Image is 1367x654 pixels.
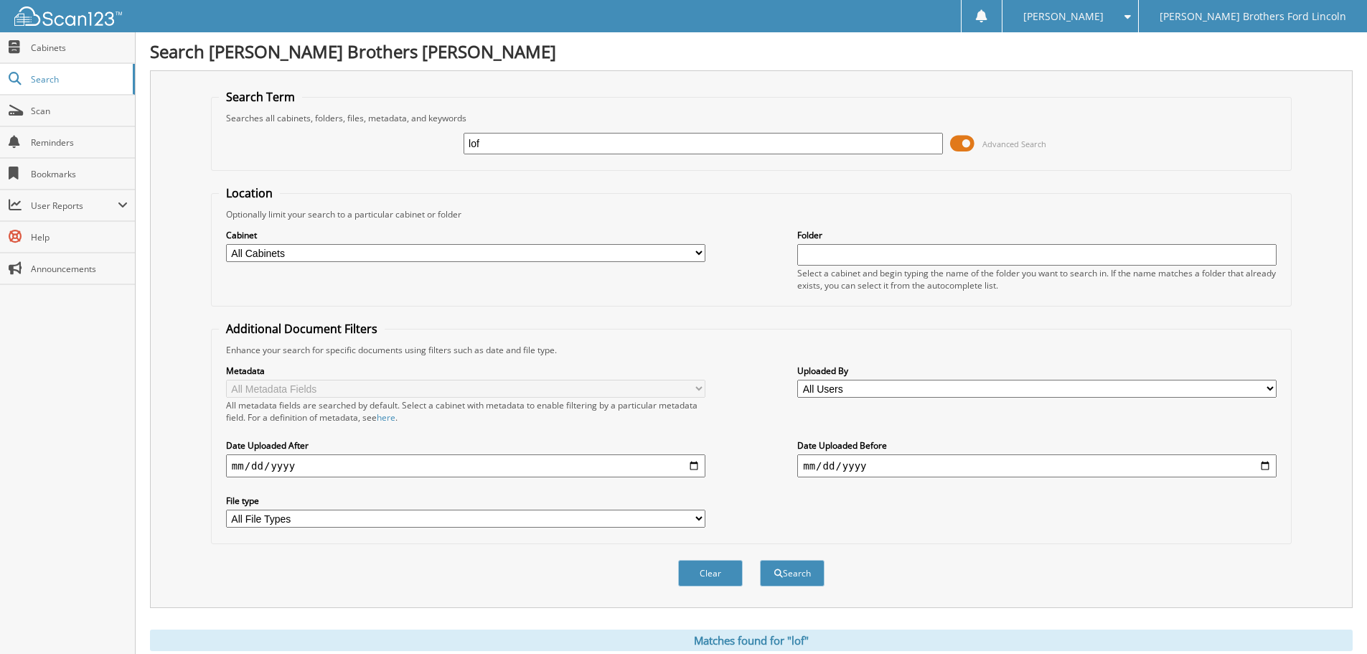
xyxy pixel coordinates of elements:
[226,439,705,452] label: Date Uploaded After
[219,112,1284,124] div: Searches all cabinets, folders, files, metadata, and keywords
[31,231,128,243] span: Help
[1023,12,1104,21] span: [PERSON_NAME]
[797,365,1277,377] label: Uploaded By
[219,321,385,337] legend: Additional Document Filters
[219,208,1284,220] div: Optionally limit your search to a particular cabinet or folder
[31,42,128,54] span: Cabinets
[226,399,705,424] div: All metadata fields are searched by default. Select a cabinet with metadata to enable filtering b...
[797,267,1277,291] div: Select a cabinet and begin typing the name of the folder you want to search in. If the name match...
[219,89,302,105] legend: Search Term
[14,6,122,26] img: scan123-logo-white.svg
[1160,12,1346,21] span: [PERSON_NAME] Brothers Ford Lincoln
[31,105,128,117] span: Scan
[31,136,128,149] span: Reminders
[226,495,705,507] label: File type
[982,139,1046,149] span: Advanced Search
[377,411,395,424] a: here
[31,73,126,85] span: Search
[219,185,280,201] legend: Location
[797,454,1277,477] input: end
[678,560,743,587] button: Clear
[760,560,825,587] button: Search
[226,454,705,477] input: start
[150,39,1353,63] h1: Search [PERSON_NAME] Brothers [PERSON_NAME]
[31,200,118,212] span: User Reports
[31,168,128,180] span: Bookmarks
[226,365,705,377] label: Metadata
[797,439,1277,452] label: Date Uploaded Before
[150,630,1353,651] div: Matches found for "lof"
[797,229,1277,241] label: Folder
[219,344,1284,356] div: Enhance your search for specific documents using filters such as date and file type.
[31,263,128,275] span: Announcements
[226,229,705,241] label: Cabinet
